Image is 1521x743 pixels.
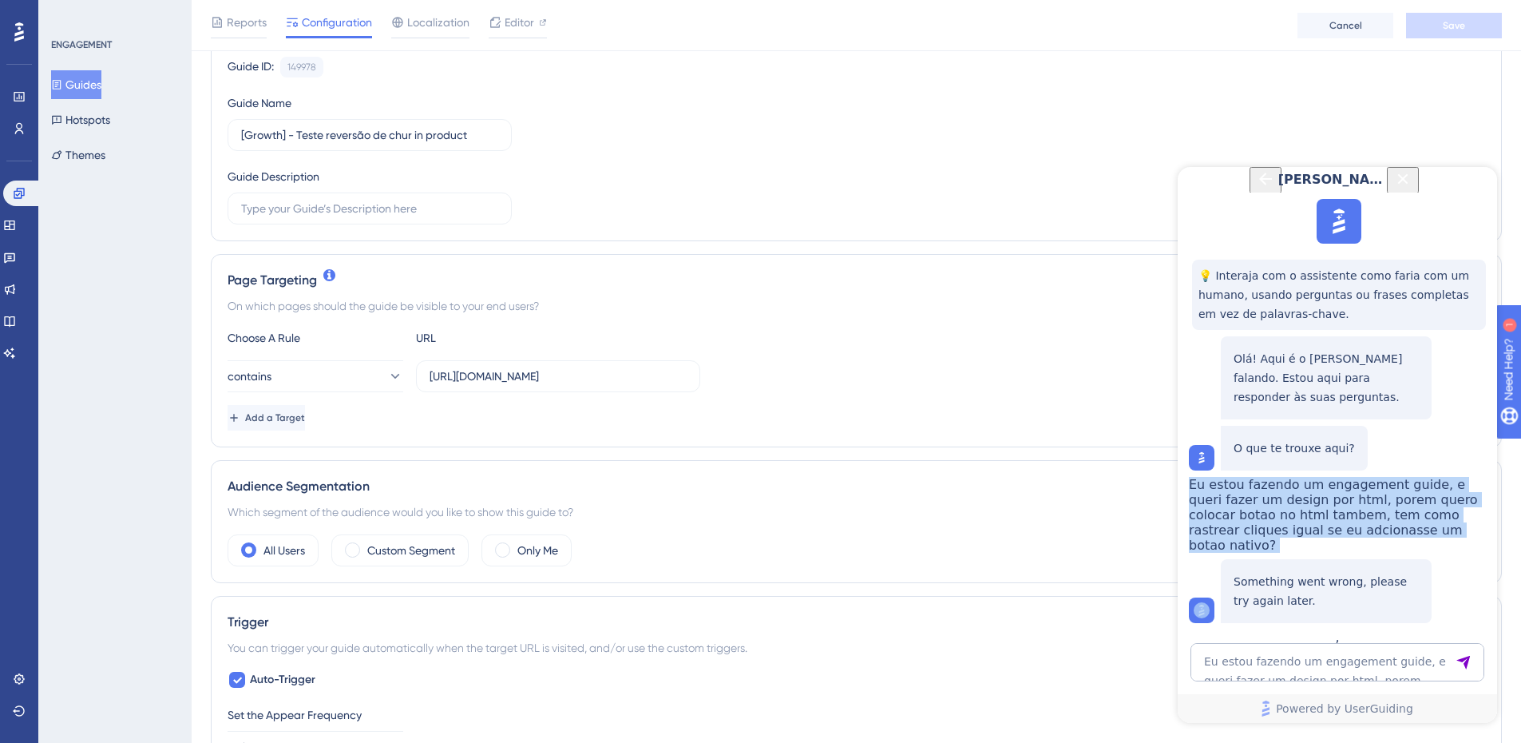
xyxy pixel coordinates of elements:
div: Guide Name [228,93,291,113]
span: Localization [407,13,469,32]
label: Only Me [517,541,558,560]
div: Audience Segmentation [228,477,1485,496]
span: contains [228,367,271,386]
button: contains [228,360,403,392]
span: Save [1443,19,1465,32]
span: Cancel [1329,19,1362,32]
div: 1 [111,8,116,21]
span: Need Help? [38,4,100,23]
input: Type your Guide’s Name here [241,126,498,144]
span: Configuration [302,13,372,32]
button: Add a Target [228,405,305,431]
button: Save [1406,13,1502,38]
input: Type your Guide’s Description here [241,200,498,217]
input: yourwebsite.com/path [430,368,687,385]
div: Choose A Rule [228,328,403,348]
div: Guide ID: [228,57,274,77]
button: Cancel [1297,13,1393,38]
div: Guide Description [228,167,319,186]
div: Set the Appear Frequency [228,705,1485,725]
div: URL [416,328,592,348]
iframe: UserGuiding AI Assistant [1178,167,1497,723]
div: On which pages should the guide be visible to your end users? [228,296,1485,316]
div: Page Targeting [228,271,1485,290]
div: 149978 [287,61,316,74]
label: Custom Segment [367,541,455,560]
span: Auto-Trigger [250,670,315,689]
span: Add a Target [245,411,305,424]
span: Editor [505,13,534,32]
div: Which segment of the audience would you like to show this guide to? [228,503,1485,522]
div: Trigger [228,613,1485,632]
label: All Users [263,541,305,560]
div: You can trigger your guide automatically when the target URL is visited, and/or use the custom tr... [228,638,1485,658]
